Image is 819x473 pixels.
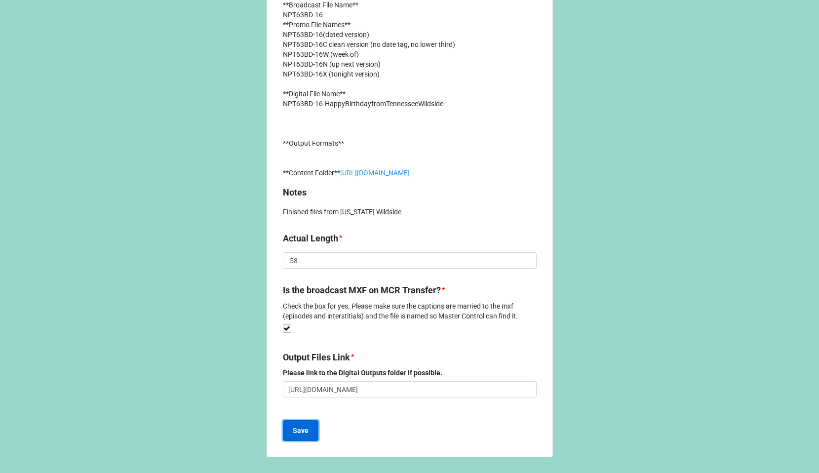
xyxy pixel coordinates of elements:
[283,283,441,297] label: Is the broadcast MXF on MCR Transfer?
[283,232,338,245] label: Actual Length
[283,186,307,199] label: Notes
[283,420,318,441] button: Save
[293,426,309,436] b: Save
[283,207,537,217] p: Finished files from [US_STATE] Wildside
[283,351,350,364] label: Output Files Link
[283,301,537,321] p: Check the box for yes. Please make sure the captions are married to the mxf (episodes and interst...
[340,169,410,177] a: [URL][DOMAIN_NAME]
[283,369,442,377] strong: Please link to the Digital Outputs folder if possible.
